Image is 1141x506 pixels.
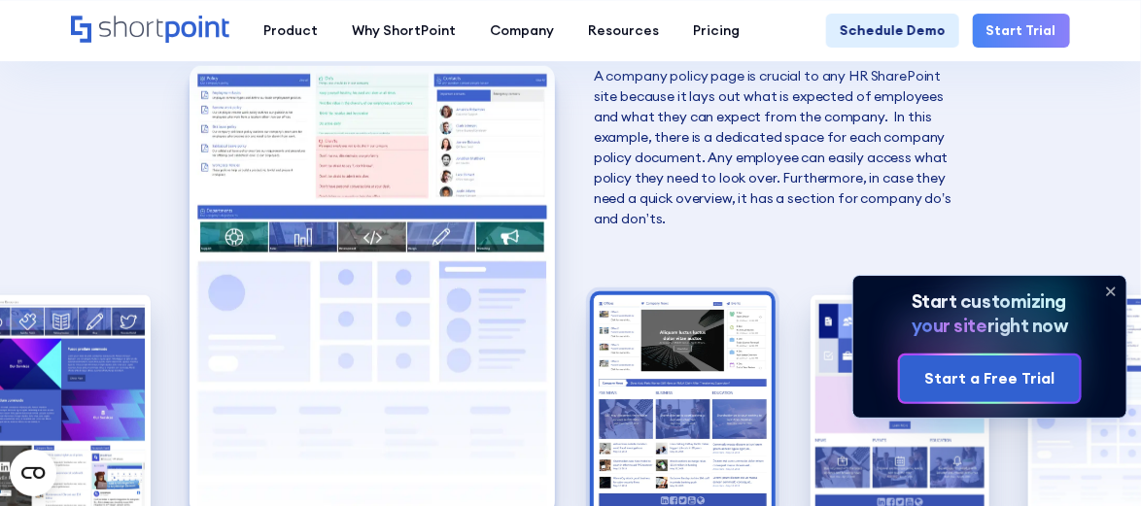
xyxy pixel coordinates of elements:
[676,14,757,48] a: Pricing
[693,20,740,41] div: Pricing
[900,355,1079,403] a: Start a Free Trial
[594,66,959,229] p: A company policy page is crucial to any HR SharePoint site because it lays out what is expected o...
[71,16,229,45] a: Home
[588,20,659,41] div: Resources
[490,20,554,41] div: Company
[973,14,1070,48] a: Start Trial
[263,20,318,41] div: Product
[352,20,456,41] div: Why ShortPoint
[826,14,959,48] a: Schedule Demo
[10,450,56,496] button: Open CMP widget
[1044,413,1141,506] iframe: Chat Widget
[473,14,571,48] a: Company
[247,14,335,48] a: Product
[335,14,473,48] a: Why ShortPoint
[571,14,676,48] a: Resources
[924,367,1055,390] div: Start a Free Trial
